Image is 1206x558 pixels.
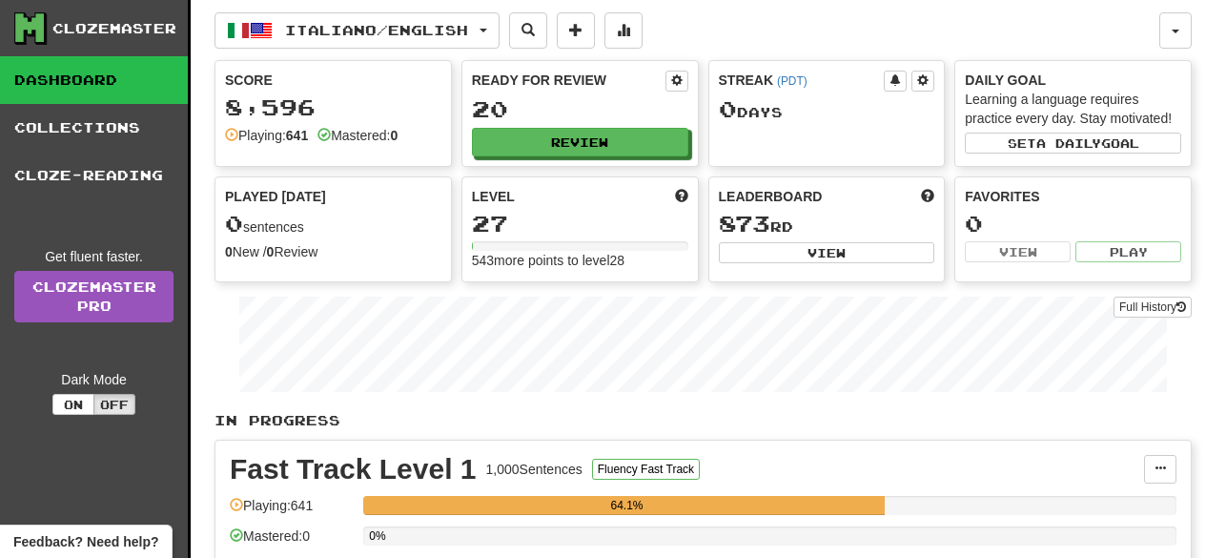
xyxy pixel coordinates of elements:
[225,126,308,145] div: Playing:
[604,12,643,49] button: More stats
[592,459,700,480] button: Fluency Fast Track
[965,187,1181,206] div: Favorites
[230,455,477,484] div: Fast Track Level 1
[472,97,688,121] div: 20
[719,95,737,122] span: 0
[486,460,583,479] div: 1,000 Sentences
[719,242,935,263] button: View
[390,128,398,143] strong: 0
[52,19,176,38] div: Clozemaster
[719,97,935,122] div: Day s
[472,187,515,206] span: Level
[215,411,1192,430] p: In Progress
[719,187,823,206] span: Leaderboard
[225,71,441,90] div: Score
[719,71,885,90] div: Streak
[230,527,354,558] div: Mastered: 0
[369,496,885,515] div: 64.1%
[267,244,275,259] strong: 0
[509,12,547,49] button: Search sentences
[230,496,354,527] div: Playing: 641
[317,126,398,145] div: Mastered:
[921,187,934,206] span: This week in points, UTC
[675,187,688,206] span: Score more points to level up
[14,271,174,322] a: ClozemasterPro
[215,12,500,49] button: Italiano/English
[965,133,1181,154] button: Seta dailygoal
[472,251,688,270] div: 543 more points to level 28
[1075,241,1181,262] button: Play
[225,187,326,206] span: Played [DATE]
[1036,136,1101,150] span: a daily
[14,370,174,389] div: Dark Mode
[719,212,935,237] div: rd
[557,12,595,49] button: Add sentence to collection
[225,242,441,261] div: New / Review
[225,212,441,237] div: sentences
[472,212,688,236] div: 27
[93,394,135,415] button: Off
[14,247,174,266] div: Get fluent faster.
[52,394,94,415] button: On
[285,22,468,38] span: Italiano / English
[286,128,308,143] strong: 641
[965,212,1181,236] div: 0
[225,244,233,259] strong: 0
[965,90,1181,128] div: Learning a language requires practice every day. Stay motivated!
[472,71,665,90] div: Ready for Review
[1114,297,1192,318] button: Full History
[225,210,243,237] span: 0
[13,532,158,551] span: Open feedback widget
[965,241,1071,262] button: View
[719,210,770,237] span: 873
[965,71,1181,90] div: Daily Goal
[777,74,807,88] a: (PDT)
[225,95,441,119] div: 8,596
[472,128,688,156] button: Review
